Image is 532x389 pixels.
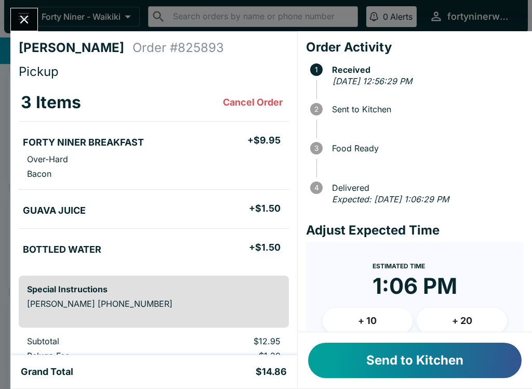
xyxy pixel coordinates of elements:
[327,183,524,192] span: Delivered
[306,40,524,55] h4: Order Activity
[19,40,132,56] h4: [PERSON_NAME]
[21,366,73,378] h5: Grand Total
[323,308,413,334] button: + 10
[314,184,318,192] text: 4
[11,8,37,31] button: Close
[27,351,164,361] p: Beluga Fee
[315,66,318,74] text: 1
[19,64,59,79] span: Pickup
[27,284,281,294] h6: Special Instructions
[23,204,86,217] h5: GUAVA JUICE
[256,366,287,378] h5: $14.86
[306,223,524,238] h4: Adjust Expected Time
[327,65,524,74] span: Received
[181,351,281,361] p: $1.30
[332,76,412,86] em: [DATE] 12:56:29 PM
[249,202,281,215] h5: + $1.50
[327,144,524,153] span: Food Ready
[327,105,524,114] span: Sent to Kitchen
[27,336,164,346] p: Subtotal
[132,40,224,56] h4: Order # 825893
[27,154,68,164] p: Over-Hard
[314,144,318,152] text: 3
[23,243,101,256] h5: BOTTLED WATER
[247,134,281,147] h5: + $9.95
[373,273,457,300] time: 1:06 PM
[219,92,287,113] button: Cancel Order
[21,92,81,113] h3: 3 Items
[308,343,522,378] button: Send to Kitchen
[249,241,281,254] h5: + $1.50
[23,136,144,149] h5: FORTY NINER BREAKFAST
[27,168,51,179] p: Bacon
[332,194,449,204] em: Expected: [DATE] 1:06:29 PM
[27,299,281,309] p: [PERSON_NAME] [PHONE_NUMBER]
[181,336,281,346] p: $12.95
[373,262,425,270] span: Estimated Time
[19,84,289,267] table: orders table
[314,105,318,113] text: 2
[417,308,507,334] button: + 20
